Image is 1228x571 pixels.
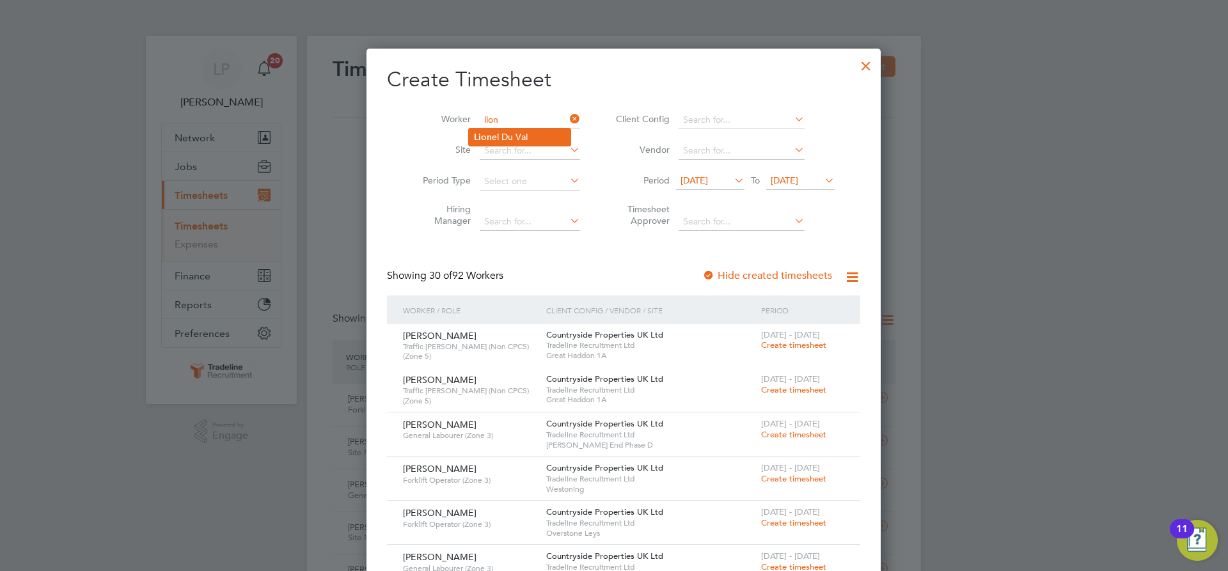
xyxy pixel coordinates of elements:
[403,341,537,361] span: Traffic [PERSON_NAME] (Non CPCS) (Zone 5)
[761,517,826,528] span: Create timesheet
[480,173,580,191] input: Select one
[761,506,820,517] span: [DATE] - [DATE]
[546,518,755,528] span: Tradeline Recruitment Ltd
[387,269,506,283] div: Showing
[543,295,758,325] div: Client Config / Vendor / Site
[403,551,476,563] span: [PERSON_NAME]
[761,418,820,429] span: [DATE] - [DATE]
[761,340,826,350] span: Create timesheet
[1177,520,1218,561] button: Open Resource Center, 11 new notifications
[546,385,755,395] span: Tradeline Recruitment Ltd
[387,66,860,93] h2: Create Timesheet
[400,295,543,325] div: Worker / Role
[546,474,755,484] span: Tradeline Recruitment Ltd
[413,144,471,155] label: Site
[679,213,805,231] input: Search for...
[546,551,663,561] span: Countryside Properties UK Ltd
[546,373,663,384] span: Countryside Properties UK Ltd
[702,269,832,282] label: Hide created timesheets
[771,175,798,186] span: [DATE]
[546,440,755,450] span: [PERSON_NAME] End Phase D
[681,175,708,186] span: [DATE]
[403,519,537,529] span: Forklift Operator (Zone 3)
[546,395,755,405] span: Great Haddon 1A
[413,113,471,125] label: Worker
[758,295,847,325] div: Period
[469,129,571,146] li: el Du Val
[761,429,826,440] span: Create timesheet
[612,203,670,226] label: Timesheet Approver
[546,506,663,517] span: Countryside Properties UK Ltd
[679,111,805,129] input: Search for...
[546,484,755,494] span: Westoning
[761,473,826,484] span: Create timesheet
[480,142,580,160] input: Search for...
[761,373,820,384] span: [DATE] - [DATE]
[546,418,663,429] span: Countryside Properties UK Ltd
[474,132,492,143] b: Lion
[546,350,755,361] span: Great Haddon 1A
[612,144,670,155] label: Vendor
[546,430,755,440] span: Tradeline Recruitment Ltd
[761,551,820,561] span: [DATE] - [DATE]
[1176,529,1188,545] div: 11
[413,175,471,186] label: Period Type
[403,330,476,341] span: [PERSON_NAME]
[403,475,537,485] span: Forklift Operator (Zone 3)
[546,528,755,538] span: Overstone Leys
[429,269,503,282] span: 92 Workers
[480,213,580,231] input: Search for...
[403,430,537,441] span: General Labourer (Zone 3)
[403,507,476,519] span: [PERSON_NAME]
[761,329,820,340] span: [DATE] - [DATE]
[546,462,663,473] span: Countryside Properties UK Ltd
[546,329,663,340] span: Countryside Properties UK Ltd
[413,203,471,226] label: Hiring Manager
[612,113,670,125] label: Client Config
[480,111,580,129] input: Search for...
[429,269,452,282] span: 30 of
[403,419,476,430] span: [PERSON_NAME]
[761,384,826,395] span: Create timesheet
[403,374,476,386] span: [PERSON_NAME]
[747,172,764,189] span: To
[761,462,820,473] span: [DATE] - [DATE]
[679,142,805,160] input: Search for...
[403,386,537,405] span: Traffic [PERSON_NAME] (Non CPCS) (Zone 5)
[546,340,755,350] span: Tradeline Recruitment Ltd
[403,463,476,474] span: [PERSON_NAME]
[612,175,670,186] label: Period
